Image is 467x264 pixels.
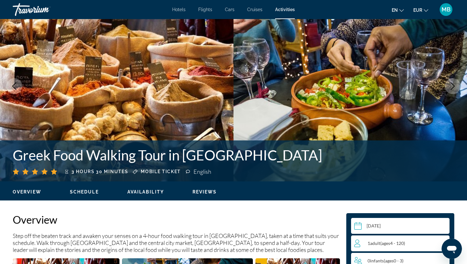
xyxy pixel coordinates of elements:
[413,8,422,13] span: EUR
[13,147,353,163] h1: Greek Food Walking Tour in [GEOGRAPHIC_DATA]
[13,232,340,253] p: Step off the beaten track and awaken your senses on a 4-hour food walking tour in [GEOGRAPHIC_DAT...
[368,258,403,263] span: 0
[413,5,428,15] button: Change currency
[193,168,213,175] div: English
[6,78,22,94] button: Previous image
[247,7,262,12] a: Cruises
[442,6,450,13] span: MB
[382,240,390,246] span: ages
[380,240,405,246] span: ( 4 - 120)
[13,213,340,226] h2: Overview
[384,258,403,263] span: ( 0 - 3)
[172,7,186,12] a: Hotels
[193,189,217,195] button: Reviews
[13,189,41,194] span: Overview
[392,8,398,13] span: en
[127,189,164,194] span: Availability
[442,239,462,259] iframe: Bouton de lancement de la fenêtre de messagerie
[370,240,380,246] span: Adult
[445,78,461,94] button: Next image
[198,7,212,12] a: Flights
[193,189,217,194] span: Reviews
[368,240,405,246] span: 1
[70,189,99,194] span: Schedule
[13,1,76,18] a: Travorium
[70,189,99,195] button: Schedule
[141,169,181,174] span: Mobile ticket
[13,189,41,195] button: Overview
[127,189,164,195] button: Availability
[370,258,384,263] span: Infants
[438,3,454,16] button: User Menu
[71,169,128,174] span: 3 hours 30 minutes
[225,7,234,12] a: Cars
[392,5,404,15] button: Change language
[385,258,394,263] span: ages
[275,7,295,12] a: Activities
